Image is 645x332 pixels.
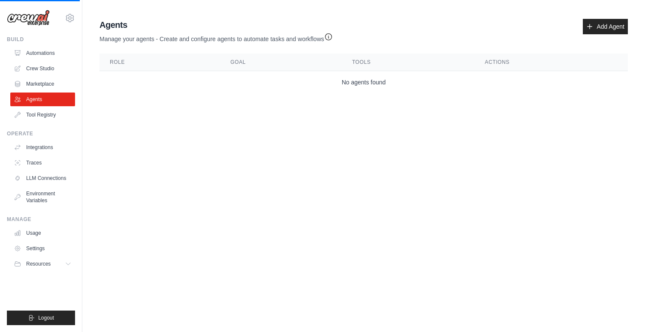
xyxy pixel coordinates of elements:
button: Resources [10,257,75,271]
a: Environment Variables [10,187,75,207]
span: Logout [38,314,54,321]
a: Marketplace [10,77,75,91]
th: Goal [220,54,342,71]
a: Usage [10,226,75,240]
th: Tools [342,54,475,71]
a: Settings [10,242,75,255]
span: Resources [26,260,51,267]
a: Automations [10,46,75,60]
a: Integrations [10,141,75,154]
img: Logo [7,10,50,26]
td: No agents found [99,71,628,94]
a: Add Agent [583,19,628,34]
a: Agents [10,93,75,106]
th: Role [99,54,220,71]
button: Logout [7,311,75,325]
div: Build [7,36,75,43]
a: LLM Connections [10,171,75,185]
th: Actions [475,54,628,71]
a: Crew Studio [10,62,75,75]
p: Manage your agents - Create and configure agents to automate tasks and workflows [99,31,333,43]
a: Traces [10,156,75,170]
a: Tool Registry [10,108,75,122]
h2: Agents [99,19,333,31]
div: Operate [7,130,75,137]
div: Manage [7,216,75,223]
